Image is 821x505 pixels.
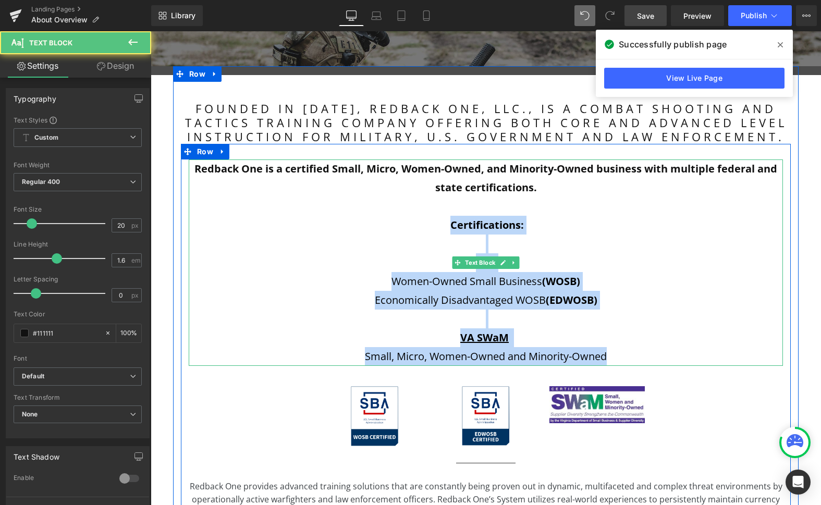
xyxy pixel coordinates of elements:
a: New Library [151,5,203,26]
a: Expand / Collapse [358,225,369,238]
span: em [131,257,140,264]
input: Color [33,327,100,339]
div: Enable [14,474,109,485]
img: Logo representing Women-Owned Small Business certification [200,355,248,415]
a: Laptop [364,5,389,26]
div: % [116,324,141,342]
img: Logo representing Economically Disadvantaged Women-Owned Small Business certification [311,355,359,414]
div: Font [14,355,142,362]
button: More [796,5,817,26]
div: Letter Spacing [14,276,142,283]
div: Text Styles [14,116,142,124]
div: Typography [14,89,56,103]
u: SBA [325,224,345,238]
span: px [131,222,140,229]
div: Font Size [14,206,142,213]
span: px [131,292,140,299]
div: Line Height [14,241,142,248]
div: Open Intercom Messenger [786,470,811,495]
span: Publish [741,11,767,20]
a: Preview [671,5,724,26]
div: Text Transform [14,394,142,401]
img: Logo representing Small, Women-Owned, and Minority-Owned business certification in Virginia [399,355,494,392]
a: View Live Page [604,68,785,89]
span: Library [171,11,195,20]
b: Regular 400 [22,178,60,186]
strong: (WOSB) [391,243,430,257]
button: Publish [728,5,792,26]
button: Redo [599,5,620,26]
b: Custom [34,133,58,142]
span: Successfully publish page [619,38,727,51]
b: None [22,410,38,418]
p: Economically Disadvantaged WOSB [38,260,632,278]
span: About Overview [31,16,88,24]
a: Expand / Collapse [57,35,71,51]
a: Design [78,54,153,78]
div: Font Weight [14,162,142,169]
i: Default [22,372,44,381]
div: Text Shadow [14,447,59,461]
a: Mobile [414,5,439,26]
a: Tablet [389,5,414,26]
span: Text Block [312,225,347,238]
u: VA SWaM [310,299,358,313]
p: Women-Owned Small Business [38,241,632,260]
a: Landing Pages [31,5,151,14]
strong: Certifications: [297,187,373,201]
span: Row [36,35,57,51]
strong: (EDWOSB) [395,262,447,276]
h2: FOUNDED IN [DATE], REDBACK ONE, LLC., IS A COMBAT SHOOTING AND TACTICS TRAINING COMPANY OFFERING ... [30,70,640,113]
span: Row [44,113,65,128]
a: Desktop [339,5,364,26]
span: Preview [683,10,712,21]
span: Save [637,10,654,21]
p: Small, Micro, Women-Owned and Minority-Owned [38,316,632,335]
a: Expand / Collapse [65,113,79,128]
span: Text Block [29,39,72,47]
button: Undo [574,5,595,26]
div: Text Color [14,311,142,318]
